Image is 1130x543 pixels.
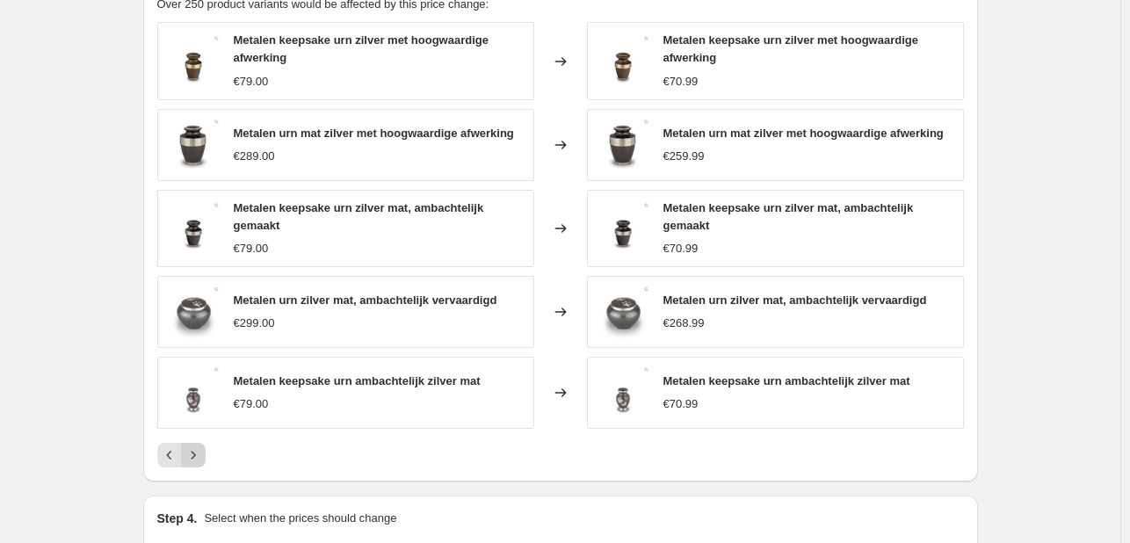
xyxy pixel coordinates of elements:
[663,33,918,64] span: Metalen keepsake urn zilver met hoogwaardige afwerking
[157,510,198,527] h2: Step 4.
[167,35,220,88] img: hu-107-k-metaal-keepsake_80x.jpg
[663,374,910,387] span: Metalen keepsake urn ambachtelijk zilver mat
[234,73,269,90] div: €79.00
[597,286,649,338] img: au-101-m-metaal-dierenurn-medium_9561d8ee-bcb4-4763-848c-a863d5ff4369_80x.jpg
[234,127,514,140] span: Metalen urn mat zilver met hoogwaardige afwerking
[597,35,649,88] img: hu-107-k-metaal-keepsake_80x.jpg
[663,395,699,413] div: €70.99
[597,202,649,255] img: hu-109-zk-metaal-keepsake_80x.jpg
[663,315,705,332] div: €268.99
[234,148,275,165] div: €289.00
[234,201,484,232] span: Metalen keepsake urn zilver mat, ambachtelijk gemaakt
[663,240,699,257] div: €70.99
[663,201,914,232] span: Metalen keepsake urn zilver mat, ambachtelijk gemaakt
[167,119,220,171] img: hu-109-z-metaal-urn_80x.jpg
[234,293,497,307] span: Metalen urn zilver mat, ambachtelijk vervaardigd
[663,127,944,140] span: Metalen urn mat zilver met hoogwaardige afwerking
[204,510,396,527] p: Select when the prices should change
[234,240,269,257] div: €79.00
[597,119,649,171] img: hu-109-z-metaal-urn_80x.jpg
[157,443,206,467] nav: Pagination
[167,366,220,419] img: hu-110-k-metaal-keepsake_80x.jpg
[663,293,927,307] span: Metalen urn zilver mat, ambachtelijk vervaardigd
[597,366,649,419] img: hu-110-k-metaal-keepsake_80x.jpg
[167,202,220,255] img: hu-109-zk-metaal-keepsake_80x.jpg
[234,33,489,64] span: Metalen keepsake urn zilver met hoogwaardige afwerking
[663,148,705,165] div: €259.99
[157,443,182,467] button: Previous
[234,395,269,413] div: €79.00
[167,286,220,338] img: au-101-m-metaal-dierenurn-medium_9561d8ee-bcb4-4763-848c-a863d5ff4369_80x.jpg
[234,315,275,332] div: €299.00
[234,374,481,387] span: Metalen keepsake urn ambachtelijk zilver mat
[181,443,206,467] button: Next
[663,73,699,90] div: €70.99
